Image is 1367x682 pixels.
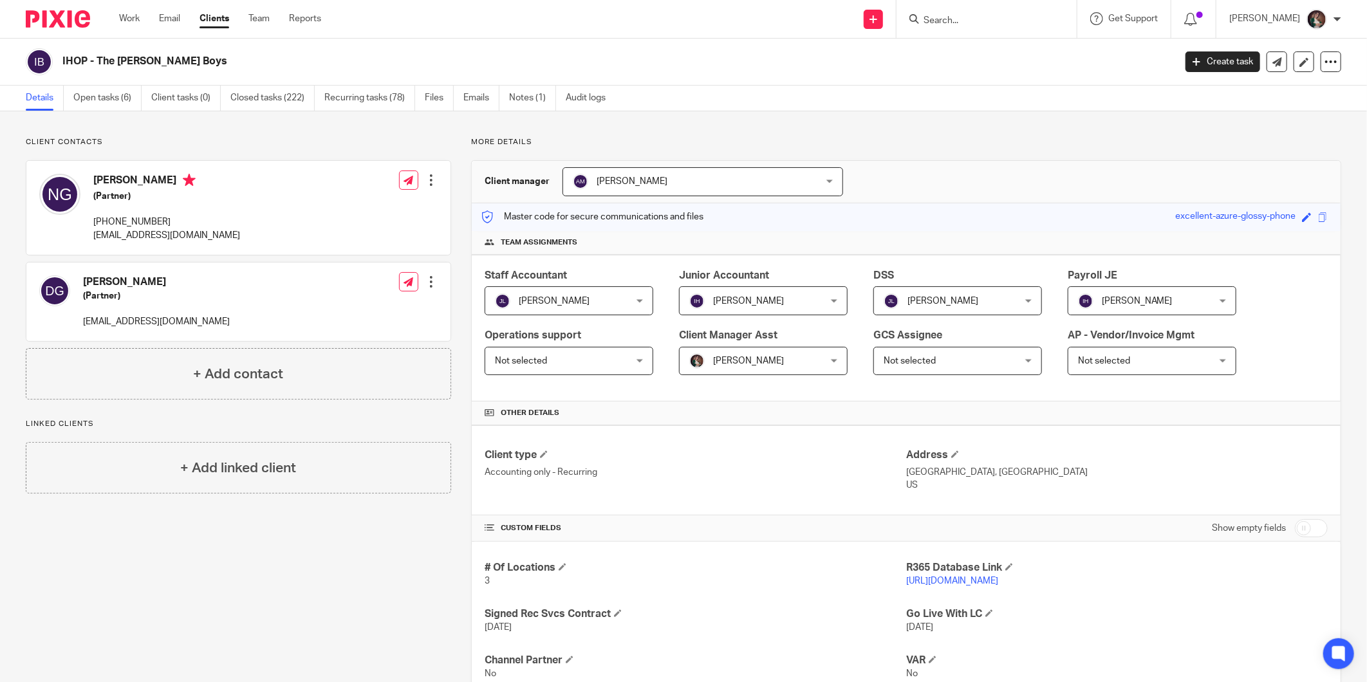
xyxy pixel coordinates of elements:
img: svg%3E [495,293,510,309]
a: Team [248,12,270,25]
a: Files [425,86,454,111]
h4: CUSTOM FIELDS [485,523,906,533]
h4: Channel Partner [485,654,906,667]
span: [PERSON_NAME] [713,356,784,365]
img: svg%3E [884,293,899,309]
p: [PERSON_NAME] [1229,12,1300,25]
img: Profile%20picture%20JUS.JPG [1307,9,1327,30]
a: Clients [200,12,229,25]
p: [PHONE_NUMBER] [93,216,240,228]
a: Reports [289,12,321,25]
a: Client tasks (0) [151,86,221,111]
span: Operations support [485,330,581,340]
a: Create task [1186,51,1260,72]
h4: [PERSON_NAME] [83,275,230,289]
h4: VAR [906,654,1328,667]
i: Primary [183,174,196,187]
p: More details [471,137,1341,147]
p: Accounting only - Recurring [485,466,906,479]
span: [PERSON_NAME] [1102,297,1173,306]
span: [PERSON_NAME] [713,297,784,306]
p: [EMAIL_ADDRESS][DOMAIN_NAME] [83,315,230,328]
img: svg%3E [26,48,53,75]
span: [PERSON_NAME] [519,297,590,306]
h4: Address [906,448,1328,462]
span: [DATE] [906,623,933,632]
span: Not selected [495,356,547,365]
span: Other details [501,408,559,418]
img: Pixie [26,10,90,28]
span: No [485,669,496,678]
img: Profile%20picture%20JUS.JPG [689,353,705,369]
h5: (Partner) [93,190,240,203]
a: Closed tasks (222) [230,86,315,111]
span: [DATE] [485,623,512,632]
label: Show empty fields [1212,522,1286,535]
span: DSS [873,270,894,281]
a: Open tasks (6) [73,86,142,111]
p: Linked clients [26,419,451,429]
h4: + Add linked client [180,458,296,478]
img: svg%3E [573,174,588,189]
h4: # Of Locations [485,561,906,575]
span: No [906,669,918,678]
img: svg%3E [689,293,705,309]
input: Search [922,15,1038,27]
h5: (Partner) [83,290,230,302]
a: Emails [463,86,499,111]
span: Not selected [884,356,936,365]
a: Details [26,86,64,111]
h3: Client manager [485,175,550,188]
h4: + Add contact [193,364,283,384]
span: 3 [485,576,490,585]
img: svg%3E [39,174,80,215]
img: svg%3E [1078,293,1093,309]
span: Payroll JE [1068,270,1117,281]
span: AP - Vendor/Invoice Mgmt [1068,330,1195,340]
span: Client Manager Asst [679,330,777,340]
p: US [906,479,1328,492]
p: Client contacts [26,137,451,147]
a: [URL][DOMAIN_NAME] [906,576,998,585]
h2: IHOP - The [PERSON_NAME] Boys [62,55,945,68]
span: Junior Accountant [679,270,769,281]
h4: Go Live With LC [906,607,1328,621]
a: Work [119,12,140,25]
span: Get Support [1108,14,1158,23]
h4: [PERSON_NAME] [93,174,240,190]
span: [PERSON_NAME] [907,297,978,306]
h4: Client type [485,448,906,462]
p: [GEOGRAPHIC_DATA], [GEOGRAPHIC_DATA] [906,466,1328,479]
span: Not selected [1078,356,1130,365]
p: [EMAIL_ADDRESS][DOMAIN_NAME] [93,229,240,242]
a: Audit logs [566,86,615,111]
span: [PERSON_NAME] [597,177,667,186]
div: excellent-azure-glossy-phone [1175,210,1296,225]
a: Notes (1) [509,86,556,111]
img: svg%3E [39,275,70,306]
span: Staff Accountant [485,270,567,281]
h4: R365 Database Link [906,561,1328,575]
a: Recurring tasks (78) [324,86,415,111]
h4: Signed Rec Svcs Contract [485,607,906,621]
span: Team assignments [501,237,577,248]
p: Master code for secure communications and files [481,210,703,223]
a: Email [159,12,180,25]
span: GCS Assignee [873,330,942,340]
